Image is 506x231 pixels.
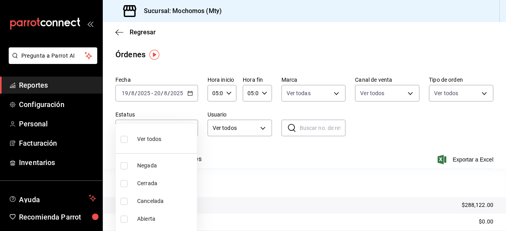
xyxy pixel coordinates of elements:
span: Ver todos [137,135,161,143]
span: Cancelada [137,197,194,205]
span: Abierta [137,215,194,223]
span: Cerrada [137,179,194,188]
span: Negada [137,162,194,170]
img: Tooltip marker [149,50,159,60]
